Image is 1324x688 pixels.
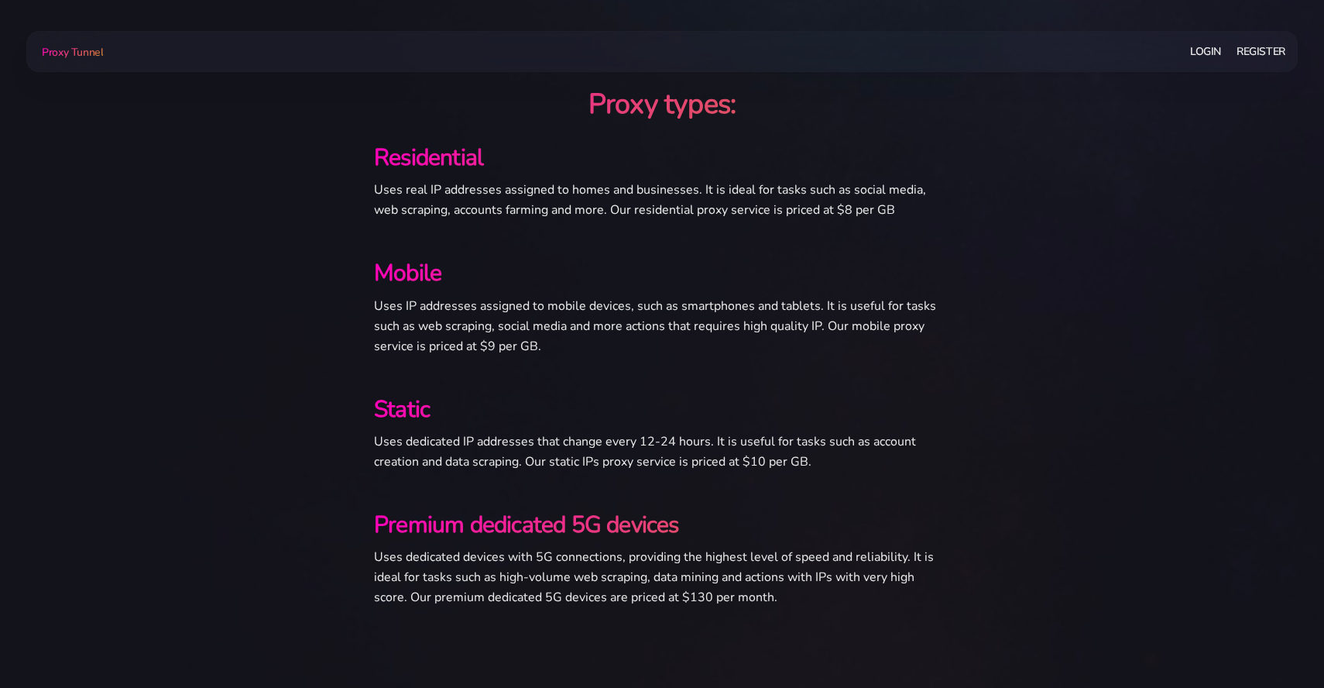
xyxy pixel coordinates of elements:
[374,547,950,607] p: Uses dedicated devices with 5G connections, providing the highest level of speed and reliability....
[374,180,950,220] p: Uses real IP addresses assigned to homes and businesses. It is ideal for tasks such as social med...
[374,394,950,425] h3: Static
[39,40,103,64] a: Proxy Tunnel
[374,296,950,356] p: Uses IP addresses assigned to mobile devices, such as smartphones and tablets. It is useful for t...
[374,509,950,541] h3: Premium dedicated 5G devices
[207,87,1117,123] h2: Proxy types:
[1237,37,1285,66] a: Register
[1096,435,1305,669] iframe: Webchat Widget
[374,142,950,174] h3: Residential
[374,257,950,289] h3: Mobile
[374,432,950,472] p: Uses dedicated IP addresses that change every 12-24 hours. It is useful for tasks such as account...
[42,45,103,60] span: Proxy Tunnel
[1190,37,1221,66] a: Login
